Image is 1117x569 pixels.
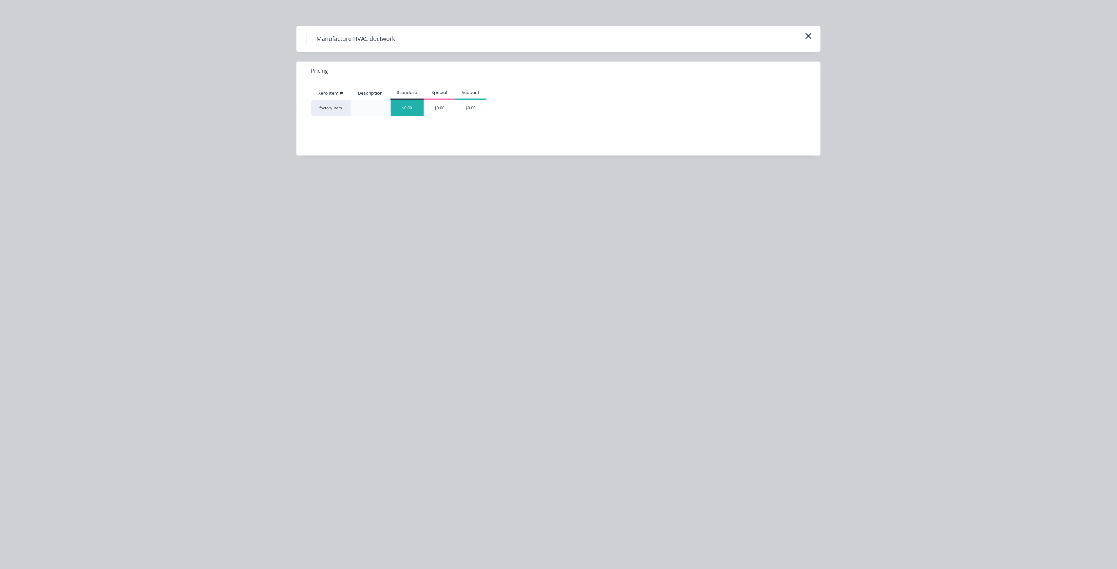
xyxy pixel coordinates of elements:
[424,100,455,116] div: $0.00
[306,33,405,45] h4: Manufacture HVAC ductwork
[390,90,424,96] div: Standard
[424,90,455,96] div: Special
[455,100,486,116] div: $0.00
[455,90,486,96] div: Account
[311,87,350,100] div: Xero Item #
[353,85,388,101] div: Description
[311,67,328,75] span: Pricing
[391,100,424,116] div: $0.00
[311,100,350,116] div: factory_item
